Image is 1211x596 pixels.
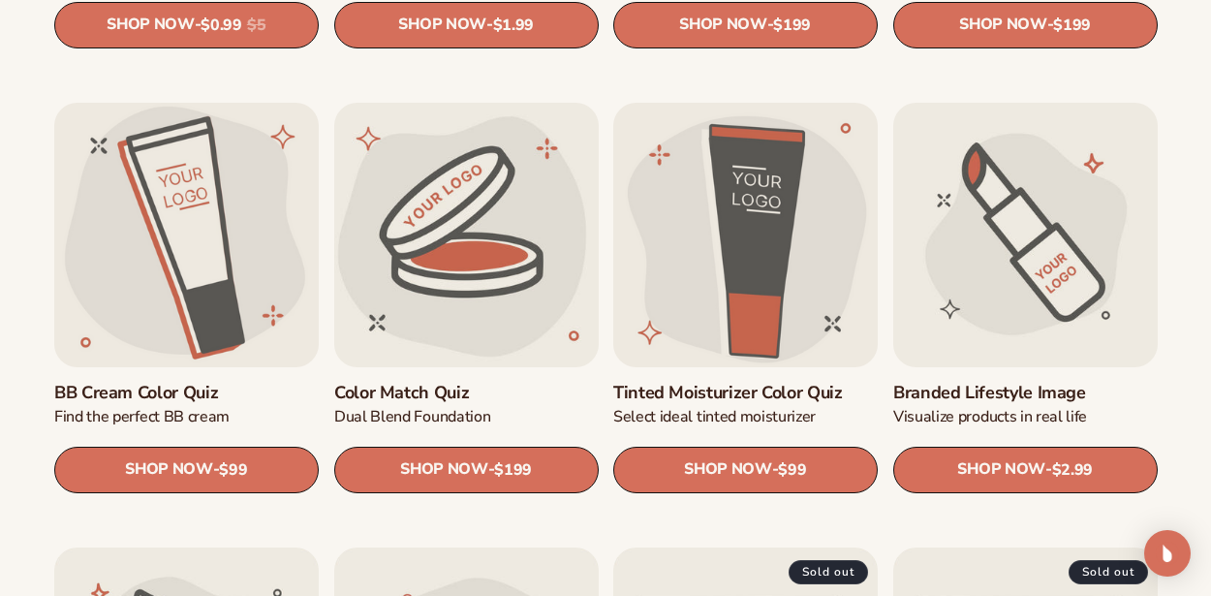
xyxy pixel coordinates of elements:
[893,383,1158,404] a: Branded Lifestyle Image
[893,447,1158,493] a: SHOP NOW- $2.99
[1144,530,1191,577] div: Open Intercom Messenger
[54,383,319,404] a: BB Cream Color Quiz
[613,2,878,48] a: SHOP NOW- $199
[613,447,878,493] a: SHOP NOW- $99
[54,2,319,48] a: SHOP NOW- $0.99 $5
[334,2,599,48] a: SHOP NOW- $1.99
[613,383,878,404] a: Tinted Moisturizer Color Quiz
[334,447,599,493] a: SHOP NOW- $199
[893,2,1158,48] a: SHOP NOW- $199
[54,447,319,493] a: SHOP NOW- $99
[334,383,599,404] a: Color Match Quiz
